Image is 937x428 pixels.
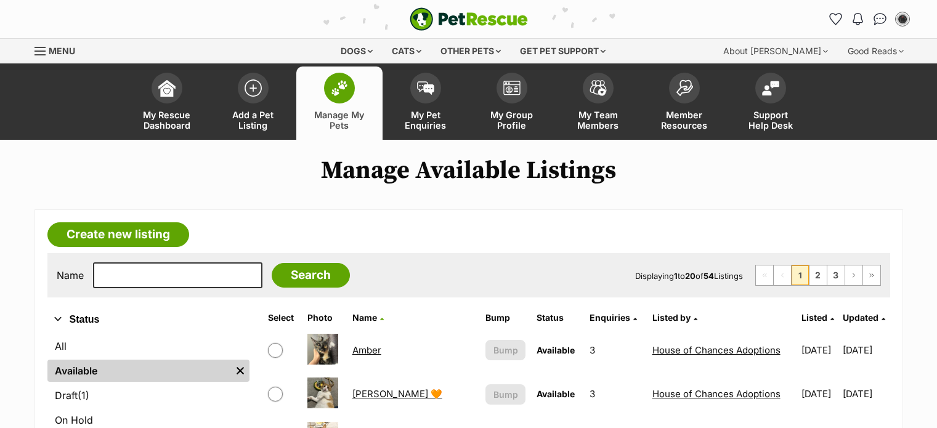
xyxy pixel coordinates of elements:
[652,312,691,323] span: Listed by
[863,265,880,285] a: Last page
[874,13,886,25] img: chat-41dd97257d64d25036548639549fe6c8038ab92f7586957e7f3b1b290dea8141.svg
[896,13,909,25] img: Sarah profile pic
[469,67,555,140] a: My Group Profile
[383,67,469,140] a: My Pet Enquiries
[652,344,781,356] a: House of Chances Adoptions
[398,110,453,131] span: My Pet Enquiries
[485,384,525,405] button: Bump
[352,344,381,356] a: Amber
[231,360,249,382] a: Remove filter
[755,265,881,286] nav: Pagination
[792,265,809,285] span: Page 1
[210,67,296,140] a: Add a Pet Listing
[124,67,210,140] a: My Rescue Dashboard
[590,312,637,323] a: Enquiries
[652,312,697,323] a: Listed by
[555,67,641,140] a: My Team Members
[590,312,630,323] span: translation missing: en.admin.listings.index.attributes.enquiries
[481,308,530,328] th: Bump
[762,81,779,95] img: help-desk-icon-fdf02630f3aa405de69fd3d07c3f3aa587a6932b1a1747fa1d2bba05be0121f9.svg
[585,329,646,371] td: 3
[685,271,696,281] strong: 20
[652,388,781,400] a: House of Chances Adoptions
[801,312,827,323] span: Listed
[511,39,614,63] div: Get pet support
[809,265,827,285] a: Page 2
[312,110,367,131] span: Manage My Pets
[827,265,845,285] a: Page 3
[870,9,890,29] a: Conversations
[801,312,834,323] a: Listed
[853,13,862,25] img: notifications-46538b983faf8c2785f20acdc204bb7945ddae34d4c08c2a6579f10ce5e182be.svg
[843,329,888,371] td: [DATE]
[47,312,249,328] button: Status
[674,271,678,281] strong: 1
[728,67,814,140] a: Support Help Desk
[797,373,842,415] td: [DATE]
[839,39,912,63] div: Good Reads
[893,9,912,29] button: My account
[158,79,176,97] img: dashboard-icon-eb2f2d2d3e046f16d808141f083e7271f6b2e854fb5c12c21221c1fb7104beca.svg
[704,271,714,281] strong: 54
[676,79,693,96] img: member-resources-icon-8e73f808a243e03378d46382f2149f9095a855e16c252ad45f914b54edf8863c.svg
[657,110,712,131] span: Member Resources
[47,335,249,357] a: All
[532,308,583,328] th: Status
[47,222,189,247] a: Create new listing
[570,110,626,131] span: My Team Members
[352,312,377,323] span: Name
[139,110,195,131] span: My Rescue Dashboard
[302,308,346,328] th: Photo
[537,389,575,399] span: Available
[848,9,868,29] button: Notifications
[826,9,846,29] a: Favourites
[432,39,509,63] div: Other pets
[263,308,301,328] th: Select
[635,271,743,281] span: Displaying to of Listings
[797,329,842,371] td: [DATE]
[493,388,518,401] span: Bump
[331,80,348,96] img: manage-my-pets-icon-02211641906a0b7f246fdf0571729dbe1e7629f14944591b6c1af311fb30b64b.svg
[715,39,837,63] div: About [PERSON_NAME]
[225,110,281,131] span: Add a Pet Listing
[47,384,249,406] a: Draft
[34,39,84,61] a: Menu
[585,373,646,415] td: 3
[49,46,75,56] span: Menu
[826,9,912,29] ul: Account quick links
[383,39,430,63] div: Cats
[641,67,728,140] a: Member Resources
[503,81,521,95] img: group-profile-icon-3fa3cf56718a62981997c0bc7e787c4b2cf8bcc04b72c1350f741eb67cf2f40e.svg
[417,81,434,95] img: pet-enquiries-icon-7e3ad2cf08bfb03b45e93fb7055b45f3efa6380592205ae92323e6603595dc1f.svg
[78,388,89,403] span: (1)
[843,312,878,323] span: Updated
[756,265,773,285] span: First page
[47,360,231,382] a: Available
[272,263,350,288] input: Search
[485,340,525,360] button: Bump
[484,110,540,131] span: My Group Profile
[843,312,885,323] a: Updated
[493,344,518,357] span: Bump
[843,373,888,415] td: [DATE]
[845,265,862,285] a: Next page
[352,388,442,400] a: [PERSON_NAME] 🧡
[352,312,384,323] a: Name
[590,80,607,96] img: team-members-icon-5396bd8760b3fe7c0b43da4ab00e1e3bb1a5d9ba89233759b79545d2d3fc5d0d.svg
[410,7,528,31] img: logo-e224e6f780fb5917bec1dbf3a21bbac754714ae5b6737aabdf751b685950b380.svg
[537,345,575,355] span: Available
[774,265,791,285] span: Previous page
[410,7,528,31] a: PetRescue
[296,67,383,140] a: Manage My Pets
[245,79,262,97] img: add-pet-listing-icon-0afa8454b4691262ce3f59096e99ab1cd57d4a30225e0717b998d2c9b9846f56.svg
[57,270,84,281] label: Name
[743,110,798,131] span: Support Help Desk
[332,39,381,63] div: Dogs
